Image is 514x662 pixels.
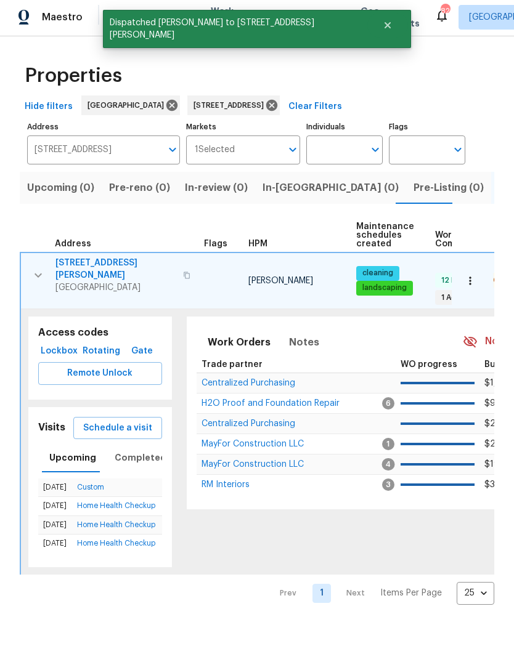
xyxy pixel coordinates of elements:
[202,443,304,450] a: MayFor Construction LLC
[457,579,494,612] div: 25
[38,481,72,499] td: [DATE]
[436,278,475,288] span: 12 Done
[83,423,152,438] span: Schedule a visit
[312,586,331,605] a: Goto page 1
[401,363,457,371] span: WO progress
[357,285,412,296] span: landscaping
[38,499,72,518] td: [DATE]
[436,295,488,305] span: 1 Accepted
[123,342,162,365] button: Gate
[357,270,398,281] span: cleaning
[88,102,169,114] span: [GEOGRAPHIC_DATA]
[85,346,118,361] span: Rotating
[80,342,123,365] button: Rotating
[268,584,494,607] nav: Pagination Navigation
[284,98,347,121] button: Clear Filters
[55,284,176,296] span: [GEOGRAPHIC_DATA]
[187,98,280,118] div: [STREET_ADDRESS]
[77,504,155,512] a: Home Health Checkup
[115,453,166,468] span: Completed
[25,72,122,84] span: Properties
[77,523,155,531] a: Home Health Checkup
[77,542,155,549] a: Home Health Checkup
[449,143,467,161] button: Open
[382,400,394,412] span: 6
[382,440,394,453] span: 1
[38,424,65,437] h5: Visits
[25,102,73,117] span: Hide filters
[367,15,408,40] button: Close
[306,126,383,133] label: Individuals
[38,365,162,387] button: Remote Unlock
[435,233,513,251] span: Work Order Completion
[81,98,180,118] div: [GEOGRAPHIC_DATA]
[284,143,301,161] button: Open
[109,182,170,199] span: Pre-reno (0)
[185,182,248,199] span: In-review (0)
[202,483,250,491] span: RM Interiors
[202,463,304,470] a: MayFor Construction LLC
[49,453,96,468] span: Upcoming
[42,14,83,26] span: Maestro
[195,147,235,158] span: 1 Selected
[38,536,72,555] td: [DATE]
[389,126,465,133] label: Flags
[263,182,399,199] span: In-[GEOGRAPHIC_DATA] (0)
[367,143,384,161] button: Open
[55,242,91,251] span: Address
[128,346,157,361] span: Gate
[77,486,104,493] a: Custom
[414,182,484,199] span: Pre-Listing (0)
[27,126,180,133] label: Address
[38,342,80,365] button: Lockbox
[361,7,420,32] span: Geo Assignments
[381,461,394,473] span: 4
[380,589,442,602] p: Items Per Page
[356,225,414,251] span: Maintenance schedules created
[202,483,250,491] a: RM Interiors
[164,143,181,161] button: Open
[55,259,176,284] span: [STREET_ADDRESS][PERSON_NAME]
[103,12,367,50] span: Dispatched [PERSON_NAME] to [STREET_ADDRESS][PERSON_NAME]
[43,346,75,361] span: Lockbox
[186,126,301,133] label: Markets
[211,7,242,32] span: Work Orders
[73,419,162,442] button: Schedule a visit
[441,7,449,20] div: 82
[20,98,78,121] button: Hide filters
[27,182,94,199] span: Upcoming (0)
[382,481,394,493] span: 3
[38,329,162,342] h5: Access codes
[194,102,269,114] span: [STREET_ADDRESS]
[48,368,152,384] span: Remote Unlock
[202,442,304,451] span: MayFor Construction LLC
[288,102,342,117] span: Clear Filters
[38,518,72,536] td: [DATE]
